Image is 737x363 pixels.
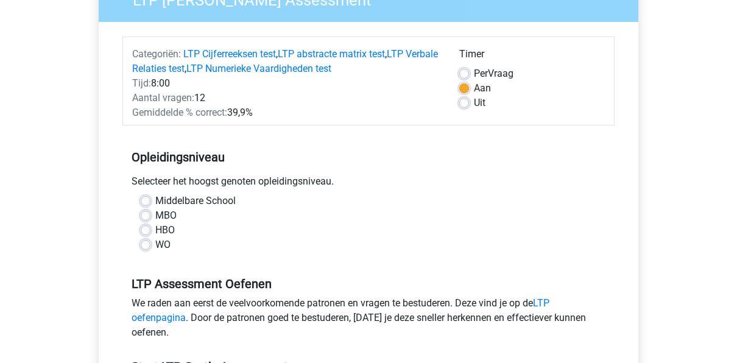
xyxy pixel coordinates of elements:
span: Gemiddelde % correct: [132,107,227,118]
label: Aan [474,81,491,96]
div: 12 [123,91,450,105]
span: Tijd: [132,77,151,89]
div: Selecteer het hoogst genoten opleidingsniveau. [122,174,615,194]
label: Middelbare School [155,194,236,208]
div: Timer [459,47,605,66]
a: LTP abstracte matrix test [278,48,385,60]
div: 39,9% [123,105,450,120]
span: Categoriën: [132,48,181,60]
div: 8:00 [123,76,450,91]
a: LTP Numerieke Vaardigheden test [186,63,331,74]
label: WO [155,238,171,252]
h5: LTP Assessment Oefenen [132,277,605,291]
div: , , , [123,47,450,76]
label: Uit [474,96,485,110]
span: Aantal vragen: [132,92,194,104]
a: LTP Cijferreeksen test [183,48,276,60]
div: We raden aan eerst de veelvoorkomende patronen en vragen te bestuderen. Deze vind je op de . Door... [122,296,615,345]
label: Vraag [474,66,513,81]
span: Per [474,68,488,79]
label: MBO [155,208,177,223]
h5: Opleidingsniveau [132,145,605,169]
label: HBO [155,223,175,238]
